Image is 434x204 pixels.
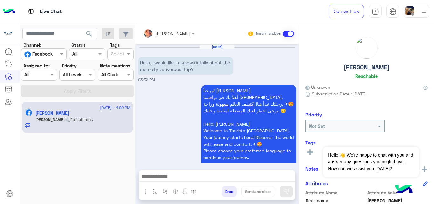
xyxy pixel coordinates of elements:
label: Assigned to: [24,62,50,69]
img: picture [356,37,377,59]
h6: Notes [305,166,318,172]
img: profile [420,8,428,16]
label: Note mentions [100,62,130,69]
h6: Priority [305,112,322,117]
img: send attachment [142,188,149,196]
img: send voice note [181,188,189,196]
img: tab [27,7,35,15]
a: Contact Us [329,5,364,18]
h5: Mohamed Elsaba [35,110,69,116]
span: Subscription Date : [DATE] [312,90,367,97]
img: send message [283,188,289,195]
button: search [81,28,97,42]
img: hulul-logo.png [393,179,415,201]
h5: [PERSON_NAME] [344,64,390,71]
img: Logo [3,5,15,18]
img: userImage [405,6,414,15]
div: Select [110,50,124,59]
img: make a call [191,189,196,194]
small: Human Handover [255,31,281,36]
img: Trigger scenario [163,189,168,194]
button: Drop [222,186,237,197]
h6: Reachable [355,73,378,79]
span: Unknown [305,84,330,90]
p: 9/8/2025, 3:32 PM [201,85,296,163]
label: Tags [110,42,120,48]
h6: Attributes [305,180,328,186]
button: Send and close [241,186,275,197]
span: search [85,30,93,38]
h6: [DATE] [200,45,234,49]
span: [DATE] - 4:00 PM [100,105,130,110]
img: tab [389,8,397,15]
span: 03:32 PM [138,78,155,82]
span: Attribute Name [305,189,366,196]
label: Status [71,42,85,48]
img: create order [173,189,178,194]
label: Channel: [24,42,41,48]
a: tab [369,5,382,18]
span: first_name [305,197,366,204]
p: Live Chat [40,7,62,16]
img: 312138898846134 [3,28,14,39]
img: picture [25,107,31,113]
span: : Default reply [64,117,94,122]
span: Hello!👋 We're happy to chat with you and answer any questions you might have. How can we assist y... [323,147,419,177]
button: Apply Filters [21,85,134,97]
h6: Tags [305,140,428,145]
span: Attribute Value [367,189,428,196]
span: [PERSON_NAME] [35,117,64,122]
img: select flow [152,189,157,194]
label: Priority [62,62,77,69]
p: 9/8/2025, 3:32 PM [138,57,233,75]
button: create order [171,186,181,197]
span: Mohamed [367,197,428,204]
img: add [422,166,427,172]
button: Trigger scenario [160,186,171,197]
img: tab [372,8,379,15]
img: Facebook [26,109,32,116]
button: select flow [150,186,160,197]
